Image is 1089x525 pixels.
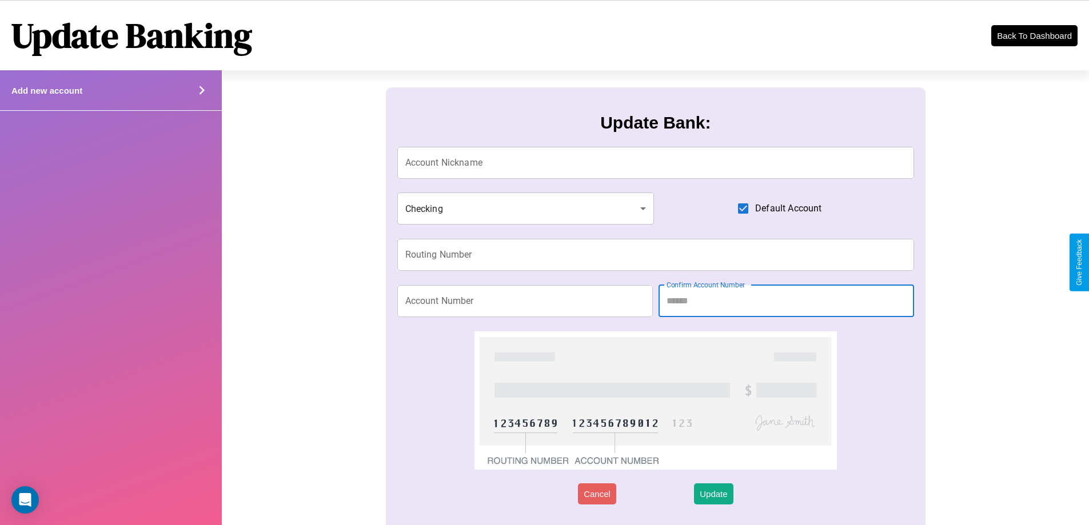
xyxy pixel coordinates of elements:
[755,202,821,215] span: Default Account
[578,483,616,504] button: Cancel
[694,483,733,504] button: Update
[1075,239,1083,286] div: Give Feedback
[11,12,252,59] h1: Update Banking
[11,486,39,514] div: Open Intercom Messenger
[474,331,836,470] img: check
[991,25,1078,46] button: Back To Dashboard
[397,193,655,225] div: Checking
[667,280,745,290] label: Confirm Account Number
[11,86,82,95] h4: Add new account
[600,113,711,133] h3: Update Bank:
